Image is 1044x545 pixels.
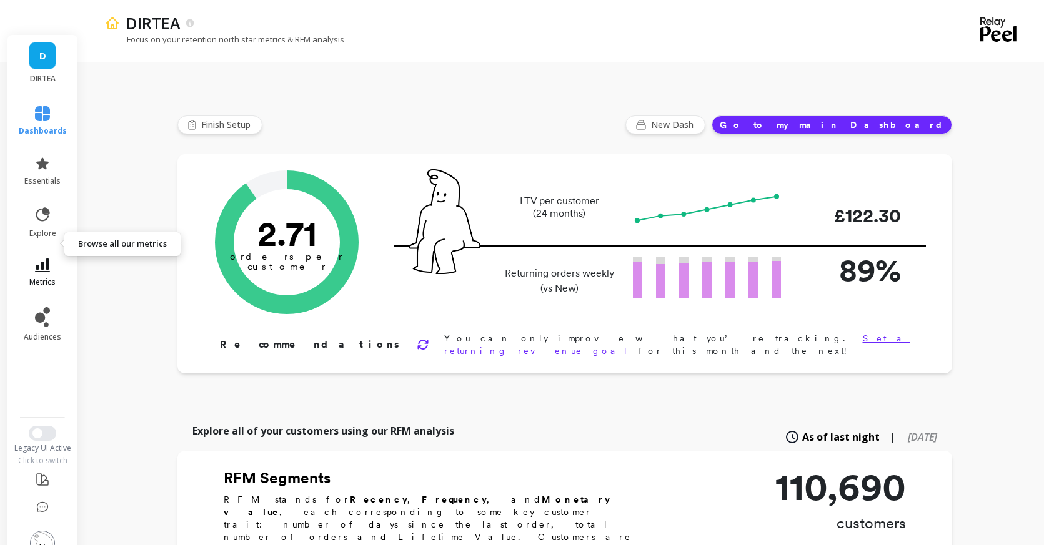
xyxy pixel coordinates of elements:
[20,74,66,84] p: DIRTEA
[105,16,120,31] img: header icon
[192,423,454,438] p: Explore all of your customers using our RFM analysis
[801,202,901,230] p: £122.30
[350,494,407,504] b: Recency
[890,430,895,444] span: |
[651,119,697,131] span: New Dash
[775,468,906,506] p: 110,690
[257,213,316,254] text: 2.71
[908,430,937,444] span: [DATE]
[247,261,326,272] tspan: customer
[105,34,344,45] p: Focus on your retention north star metrics & RFM analysis
[201,119,254,131] span: Finish Setup
[6,443,79,453] div: Legacy UI Active
[409,169,480,274] img: pal seatted on line
[29,277,56,287] span: metrics
[39,49,46,63] span: D
[802,430,880,444] span: As of last night
[444,332,912,357] p: You can only improve what you’re tracking. for this month and the next!
[220,337,402,352] p: Recommendations
[126,12,181,34] p: DIRTEA
[775,513,906,533] p: customers
[712,115,952,134] button: Go to my main Dashboard
[29,228,56,238] span: explore
[501,266,618,296] p: Returning orders weekly (vs New)
[24,176,61,186] span: essentials
[230,251,344,262] tspan: orders per
[801,247,901,293] p: 89%
[177,115,262,134] button: Finish Setup
[501,195,618,220] p: LTV per customer (24 months)
[29,426,56,441] button: Switch to New UI
[24,332,61,342] span: audiences
[625,115,705,134] button: New Dash
[224,468,649,488] h2: RFM Segments
[6,456,79,466] div: Click to switch
[19,126,67,136] span: dashboards
[422,494,487,504] b: Frequency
